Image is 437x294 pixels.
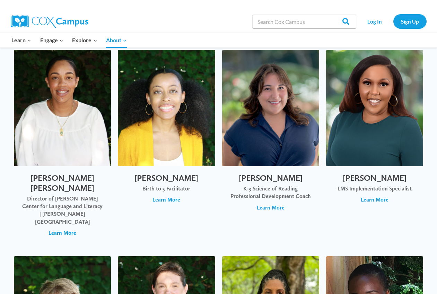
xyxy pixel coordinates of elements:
h2: [PERSON_NAME] [229,173,312,183]
span: Learn More [257,204,285,212]
span: Learn More [49,229,76,237]
span: Learn More [152,196,180,204]
a: Log In [360,14,390,28]
nav: Secondary Navigation [360,14,427,28]
button: Child menu of About [102,33,131,47]
nav: Primary Navigation [7,33,131,47]
span: Learn More [361,196,388,204]
img: Cox Campus [11,15,88,28]
button: [PERSON_NAME] K‑3 Science of Reading Professional Development Coach Learn More [222,50,319,244]
input: Search Cox Campus [252,15,356,28]
a: Sign Up [393,14,427,28]
div: Birth to 5 Facilitator [125,185,208,193]
button: Child menu of Learn [7,33,36,47]
h2: [PERSON_NAME] [333,173,416,183]
button: Child menu of Engage [36,33,68,47]
div: K‑3 Science of Reading Professional Development Coach [229,185,312,201]
div: LMS Implementation Specialist [333,185,416,193]
h2: [PERSON_NAME] [PERSON_NAME] [21,173,104,193]
div: Director of [PERSON_NAME] Center for Language and Literacy | [PERSON_NAME][GEOGRAPHIC_DATA] [21,195,104,226]
h2: [PERSON_NAME] [125,173,208,183]
button: [PERSON_NAME] Birth to 5 Facilitator Learn More [118,50,215,244]
button: [PERSON_NAME] [PERSON_NAME] Director of [PERSON_NAME] Center for Language and Literacy| [PERSON_N... [14,50,111,244]
button: [PERSON_NAME] LMS Implementation Specialist Learn More [326,50,423,244]
button: Child menu of Explore [68,33,102,47]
